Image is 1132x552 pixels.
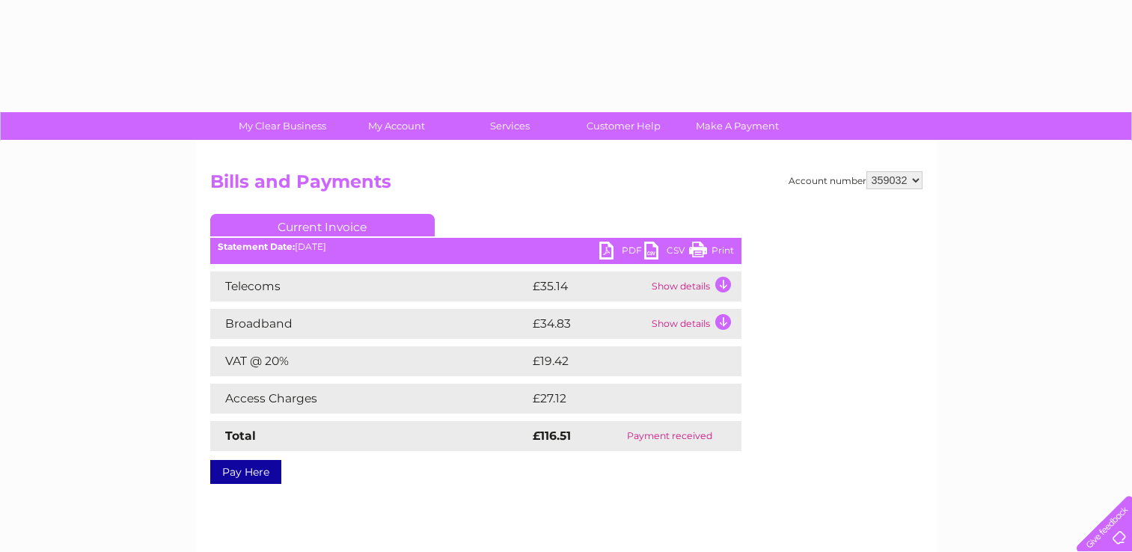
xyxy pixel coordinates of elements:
[218,241,295,252] b: Statement Date:
[448,112,572,140] a: Services
[210,272,529,301] td: Telecoms
[599,421,741,451] td: Payment received
[648,309,741,339] td: Show details
[562,112,685,140] a: Customer Help
[529,309,648,339] td: £34.83
[210,242,741,252] div: [DATE]
[210,346,529,376] td: VAT @ 20%
[599,242,644,263] a: PDF
[648,272,741,301] td: Show details
[676,112,799,140] a: Make A Payment
[689,242,734,263] a: Print
[529,346,710,376] td: £19.42
[210,171,923,200] h2: Bills and Payments
[334,112,458,140] a: My Account
[210,460,281,484] a: Pay Here
[221,112,344,140] a: My Clear Business
[789,171,923,189] div: Account number
[529,272,648,301] td: £35.14
[533,429,571,443] strong: £116.51
[529,384,709,414] td: £27.12
[644,242,689,263] a: CSV
[210,214,435,236] a: Current Invoice
[210,309,529,339] td: Broadband
[225,429,256,443] strong: Total
[210,384,529,414] td: Access Charges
